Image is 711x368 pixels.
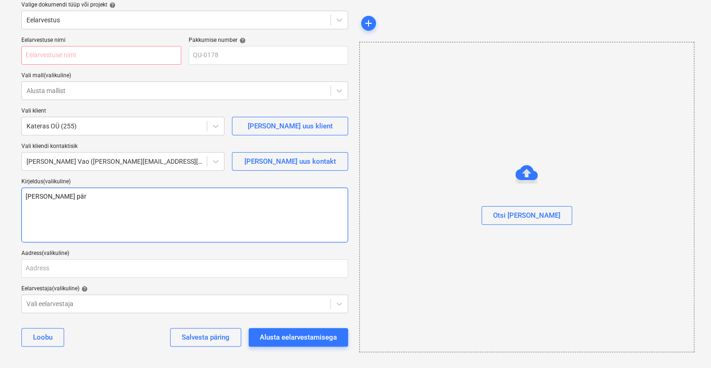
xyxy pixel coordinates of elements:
div: Pakkumise number [189,37,349,44]
div: Vali klient [21,107,224,115]
div: Valige dokumendi tüüp või projekt [21,1,348,9]
button: Alusta eelarvestamisega [249,328,348,347]
span: help [237,37,246,44]
input: Eelarvestuse nimi [21,46,181,65]
span: help [79,286,88,292]
button: [PERSON_NAME] uus kontakt [232,152,348,171]
div: Otsi [PERSON_NAME] [493,209,560,221]
div: Aadress (valikuline) [21,250,348,257]
button: [PERSON_NAME] uus klient [232,117,348,135]
button: Otsi [PERSON_NAME] [481,206,572,225]
div: Otsi [PERSON_NAME] [359,42,694,352]
button: Loobu [21,328,64,347]
div: Kirjeldus (valikuline) [21,178,348,186]
button: Salvesta päring [170,328,241,347]
span: help [107,2,116,8]
div: [PERSON_NAME] uus kontakt [244,155,336,167]
div: Alusta eelarvestamisega [260,331,337,343]
div: Vestlusvidin [665,323,711,368]
div: Loobu [33,331,53,343]
div: [PERSON_NAME] uus klient [248,120,333,132]
span: add [363,18,374,29]
div: Eelarvestaja (valikuline) [21,285,348,293]
iframe: Chat Widget [665,323,711,368]
p: Eelarvestuse nimi [21,37,181,46]
textarea: [PERSON_NAME] pär [21,187,348,242]
div: Vali kliendi kontaktisik [21,143,224,150]
div: Salvesta päring [182,331,230,343]
div: Vali mall (valikuline) [21,72,348,80]
input: Aadress [21,259,348,278]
